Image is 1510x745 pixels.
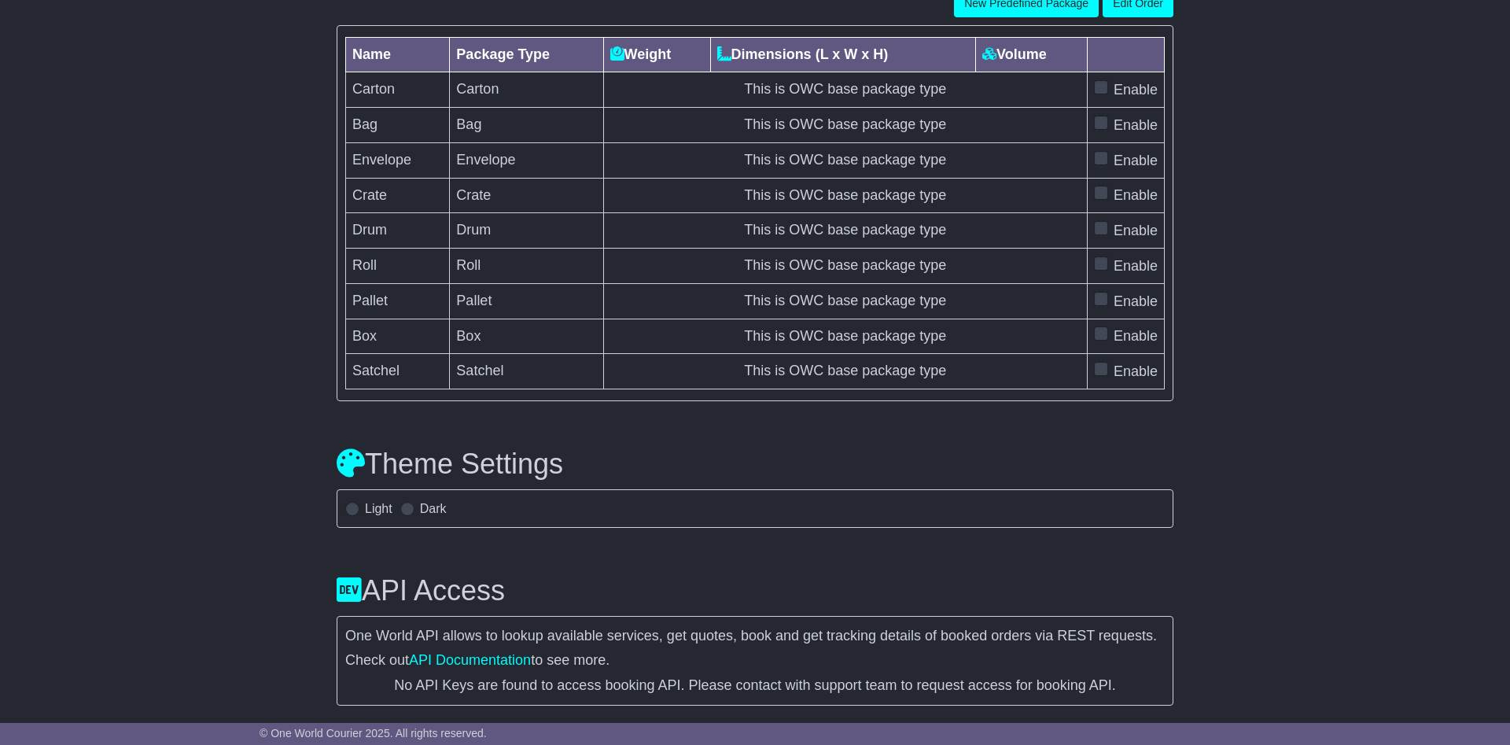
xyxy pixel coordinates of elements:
td: Pallet [346,283,450,319]
label: Enable [1114,79,1158,101]
label: Enable [1114,326,1158,347]
h3: API Access [337,575,1173,607]
th: Package Type [450,38,603,72]
label: Enable [1114,220,1158,242]
p: One World API allows to lookup available services, get quotes, book and get tracking details of b... [345,628,1165,645]
td: Crate [346,178,450,213]
td: Bag [346,108,450,143]
td: This is OWC base package type [603,354,1087,389]
label: Enable [1114,150,1158,171]
h3: Theme Settings [337,448,1173,480]
td: This is OWC base package type [603,178,1087,213]
span: © One World Courier 2025. All rights reserved. [260,727,487,739]
td: Box [346,319,450,354]
p: Check out to see more. [345,652,1165,669]
td: This is OWC base package type [603,213,1087,249]
label: Light [365,501,392,516]
label: Enable [1114,291,1158,312]
td: Pallet [450,283,603,319]
label: Enable [1114,256,1158,277]
td: This is OWC base package type [603,283,1087,319]
td: Envelope [450,142,603,178]
td: Drum [346,213,450,249]
td: Drum [450,213,603,249]
td: Satchel [346,354,450,389]
th: Volume [976,38,1088,72]
th: Dimensions (L x W x H) [710,38,975,72]
td: Carton [450,72,603,108]
td: Crate [450,178,603,213]
td: This is OWC base package type [603,319,1087,354]
th: Name [346,38,450,72]
label: Enable [1114,185,1158,206]
a: API Documentation [409,652,531,668]
td: This is OWC base package type [603,72,1087,108]
td: Envelope [346,142,450,178]
td: Roll [450,249,603,284]
td: Satchel [450,354,603,389]
label: Enable [1114,115,1158,136]
label: Dark [420,501,447,516]
td: Roll [346,249,450,284]
th: Weight [603,38,710,72]
td: Box [450,319,603,354]
td: Bag [450,108,603,143]
label: Enable [1114,361,1158,382]
td: This is OWC base package type [603,142,1087,178]
td: This is OWC base package type [603,108,1087,143]
td: This is OWC base package type [603,249,1087,284]
td: Carton [346,72,450,108]
div: No API Keys are found to access booking API. Please contact with support team to request access f... [345,677,1165,695]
